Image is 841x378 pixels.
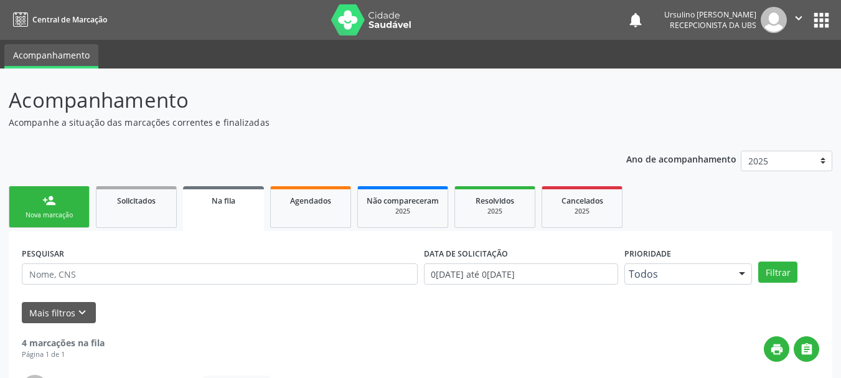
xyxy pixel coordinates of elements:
[670,20,756,31] span: Recepcionista da UBS
[22,337,105,349] strong: 4 marcações na fila
[117,196,156,206] span: Solicitados
[75,306,89,319] i: keyboard_arrow_down
[9,85,585,116] p: Acompanhamento
[761,7,787,33] img: img
[787,7,810,33] button: 
[794,336,819,362] button: 
[32,14,107,25] span: Central de Marcação
[551,207,613,216] div: 2025
[22,244,64,263] label: PESQUISAR
[22,263,418,285] input: Nome, CNS
[800,343,814,356] i: 
[626,151,736,166] p: Ano de acompanhamento
[367,207,439,216] div: 2025
[764,336,789,362] button: print
[42,194,56,207] div: person_add
[792,11,806,25] i: 
[561,196,603,206] span: Cancelados
[810,9,832,31] button: apps
[629,268,726,280] span: Todos
[22,349,105,360] div: Página 1 de 1
[9,116,585,129] p: Acompanhe a situação das marcações correntes e finalizadas
[424,244,508,263] label: DATA DE SOLICITAÇÃO
[212,196,235,206] span: Na fila
[464,207,526,216] div: 2025
[627,11,644,29] button: notifications
[18,210,80,220] div: Nova marcação
[290,196,331,206] span: Agendados
[367,196,439,206] span: Não compareceram
[770,343,784,356] i: print
[424,263,619,285] input: Selecione um intervalo
[9,9,107,30] a: Central de Marcação
[4,44,98,69] a: Acompanhamento
[476,196,514,206] span: Resolvidos
[624,244,671,263] label: Prioridade
[758,262,797,283] button: Filtrar
[22,302,96,324] button: Mais filtroskeyboard_arrow_down
[664,9,756,20] div: Ursulino [PERSON_NAME]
